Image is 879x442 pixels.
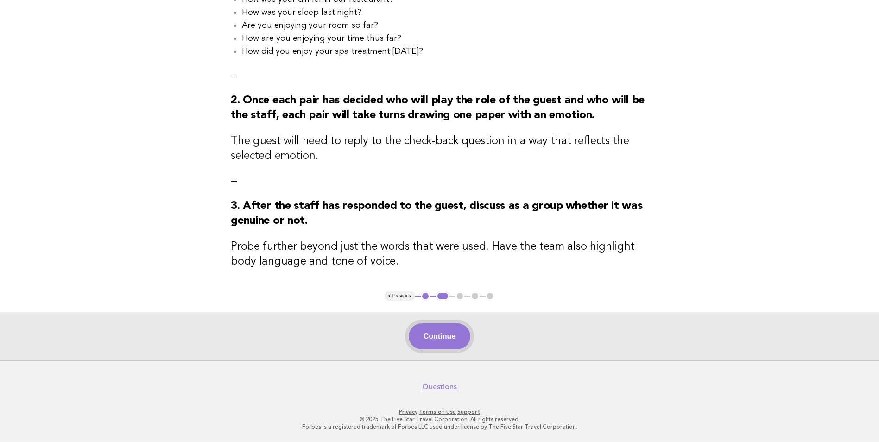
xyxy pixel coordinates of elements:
strong: 3. After the staff has responded to the guest, discuss as a group whether it was genuine or not. [231,201,642,227]
h3: The guest will need to reply to the check-back question in a way that reflects the selected emotion. [231,134,648,164]
a: Terms of Use [419,409,456,415]
p: -- [231,175,648,188]
button: 2 [436,291,449,301]
button: 1 [421,291,430,301]
p: Forbes is a registered trademark of Forbes LLC used under license by The Five Star Travel Corpora... [156,423,723,430]
a: Support [457,409,480,415]
p: © 2025 The Five Star Travel Corporation. All rights reserved. [156,416,723,423]
h3: Probe further beyond just the words that were used. Have the team also highlight body language an... [231,240,648,269]
button: Continue [409,323,470,349]
li: How did you enjoy your spa treatment [DATE]? [242,45,648,58]
li: How are you enjoying your time thus far? [242,32,648,45]
li: How was your sleep last night? [242,6,648,19]
strong: 2. Once each pair has decided who will play the role of the guest and who will be the staff, each... [231,95,645,121]
a: Privacy [399,409,417,415]
a: Questions [422,382,457,391]
li: Are you enjoying your room so far? [242,19,648,32]
p: -- [231,69,648,82]
p: · · [156,408,723,416]
button: < Previous [385,291,415,301]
